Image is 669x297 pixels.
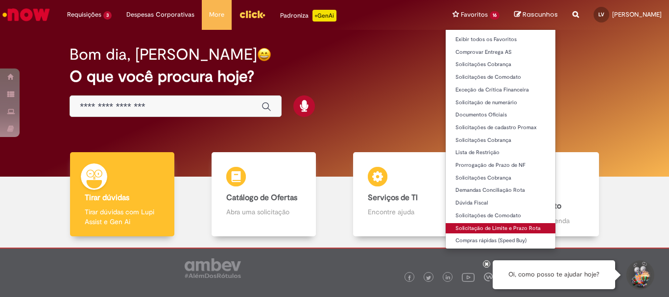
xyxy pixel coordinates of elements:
ul: Favoritos [445,29,556,249]
img: logo_footer_twitter.png [426,275,431,280]
b: Catálogo de Ofertas [226,193,297,203]
img: logo_footer_facebook.png [407,275,412,280]
span: Favoritos [461,10,488,20]
p: +GenAi [312,10,336,22]
b: Serviços de TI [368,193,418,203]
a: Exibir todos os Favoritos [446,34,555,45]
b: Tirar dúvidas [85,193,129,203]
a: Solicitação de Limite e Prazo Rota [446,223,555,234]
p: Tirar dúvidas com Lupi Assist e Gen Ai [85,207,159,227]
a: Exceção da Crítica Financeira [446,85,555,95]
a: Solicitações de cadastro Promax [446,122,555,133]
a: Serviços de TI Encontre ajuda [334,152,476,237]
h2: Bom dia, [PERSON_NAME] [70,46,257,63]
span: Despesas Corporativas [126,10,194,20]
a: Dúvida Fiscal [446,198,555,208]
img: logo_footer_youtube.png [462,271,475,283]
a: Lista de Restrição [446,147,555,158]
span: Requisições [67,10,101,20]
a: Solicitações de Comodato [446,210,555,221]
a: Tirar dúvidas Tirar dúvidas com Lupi Assist e Gen Ai [51,152,193,237]
a: Rascunhos [514,10,558,20]
a: Solicitações de Comodato [446,72,555,83]
img: logo_footer_linkedin.png [446,275,451,281]
span: More [209,10,224,20]
a: Solicitações Cobrança [446,173,555,183]
span: Rascunhos [523,10,558,19]
a: Catálogo de Ofertas Abra uma solicitação [193,152,334,237]
span: 16 [490,11,500,20]
img: ServiceNow [1,5,51,24]
a: Solicitações Cobrança [446,59,555,70]
p: Abra uma solicitação [226,207,301,217]
a: Documentos Oficiais [446,110,555,120]
img: logo_footer_workplace.png [484,273,493,281]
img: happy-face.png [257,47,271,62]
h2: O que você procura hoje? [70,68,599,85]
span: LV [598,11,604,18]
a: Demandas Conciliação Rota [446,185,555,196]
img: logo_footer_ambev_rotulo_gray.png [185,258,241,278]
span: 3 [103,11,112,20]
div: Padroniza [280,10,336,22]
a: Solicitações Cobrança [446,135,555,146]
img: click_logo_yellow_360x200.png [239,7,265,22]
p: Encontre ajuda [368,207,442,217]
button: Iniciar Conversa de Suporte [625,260,654,290]
a: Compras rápidas (Speed Buy) [446,235,555,246]
span: [PERSON_NAME] [612,10,662,19]
div: Oi, como posso te ajudar hoje? [493,260,615,289]
a: Solicitação de numerário [446,97,555,108]
a: Prorrogação de Prazo de NF [446,160,555,171]
a: Comprovar Entrega AS [446,47,555,58]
